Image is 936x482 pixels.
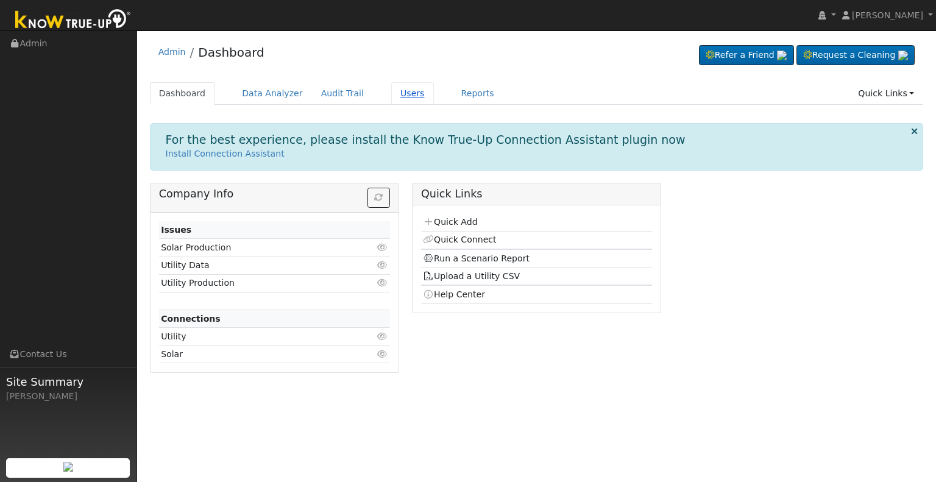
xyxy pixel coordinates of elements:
a: Request a Cleaning [796,45,915,66]
i: Click to view [377,261,388,269]
div: [PERSON_NAME] [6,390,130,403]
a: Install Connection Assistant [166,149,285,158]
img: retrieve [898,51,908,60]
a: Quick Add [423,217,477,227]
td: Utility Production [159,274,353,292]
i: Click to view [377,350,388,358]
a: Dashboard [198,45,264,60]
h1: For the best experience, please install the Know True-Up Connection Assistant plugin now [166,133,686,147]
a: Quick Connect [423,235,496,244]
td: Utility [159,328,353,346]
i: Click to view [377,332,388,341]
strong: Connections [161,314,221,324]
i: Click to view [377,278,388,287]
a: Admin [158,47,186,57]
span: Site Summary [6,374,130,390]
a: Audit Trail [312,82,373,105]
h5: Quick Links [421,188,652,200]
img: retrieve [63,462,73,472]
a: Reports [452,82,503,105]
td: Solar [159,346,353,363]
a: Refer a Friend [699,45,794,66]
a: Quick Links [849,82,923,105]
h5: Company Info [159,188,390,200]
span: [PERSON_NAME] [852,10,923,20]
strong: Issues [161,225,191,235]
a: Upload a Utility CSV [423,271,520,281]
a: Data Analyzer [233,82,312,105]
a: Dashboard [150,82,215,105]
a: Help Center [423,289,485,299]
i: Click to view [377,243,388,252]
td: Solar Production [159,239,353,257]
a: Users [391,82,434,105]
img: retrieve [777,51,787,60]
a: Run a Scenario Report [423,253,530,263]
td: Utility Data [159,257,353,274]
img: Know True-Up [9,7,137,34]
